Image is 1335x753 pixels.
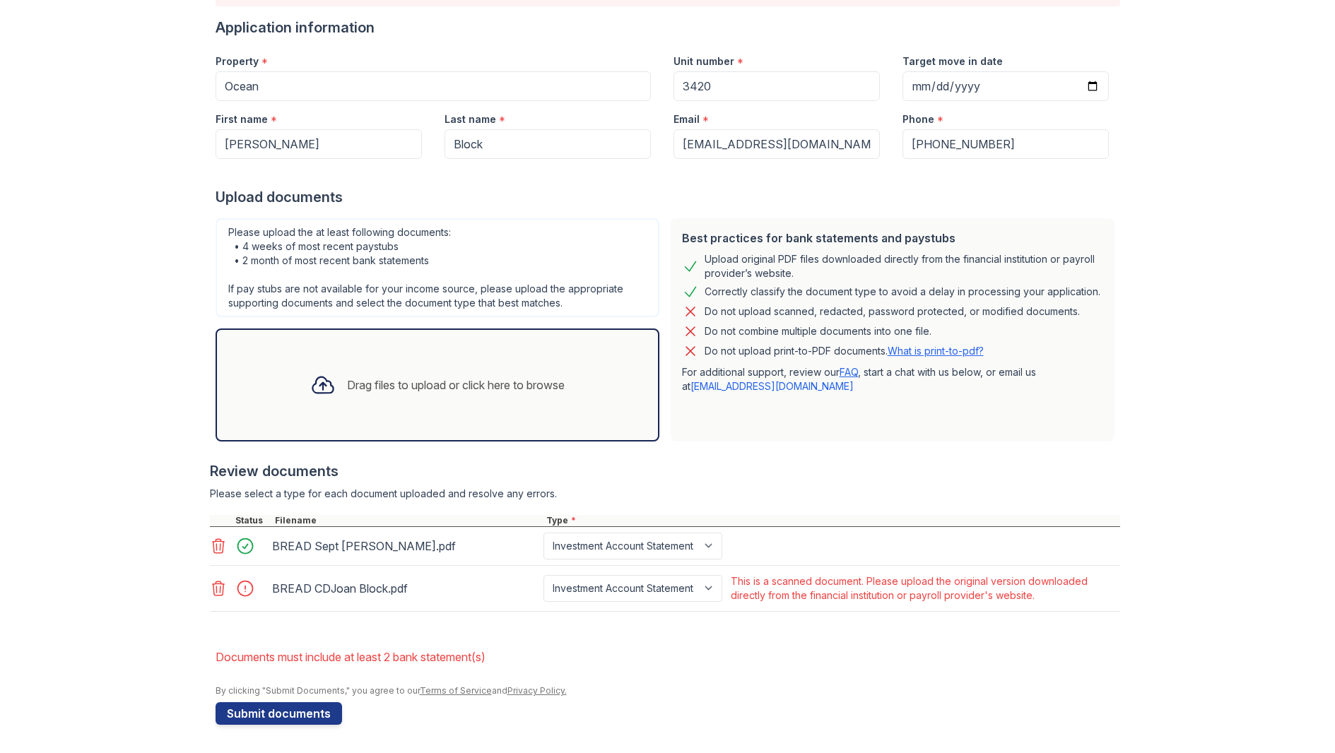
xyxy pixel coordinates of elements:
label: Email [674,112,700,126]
label: Unit number [674,54,734,69]
a: Terms of Service [420,685,492,696]
div: Type [543,515,1120,526]
div: This is a scanned document. Please upload the original version downloaded directly from the finan... [731,574,1117,603]
div: Upload documents [216,187,1120,207]
a: Privacy Policy. [507,685,567,696]
p: Do not upload print-to-PDF documents. [705,344,984,358]
div: Correctly classify the document type to avoid a delay in processing your application. [705,283,1100,300]
a: What is print-to-pdf? [888,345,984,357]
div: BREAD Sept [PERSON_NAME].pdf [272,535,538,557]
div: Filename [272,515,543,526]
div: Best practices for bank statements and paystubs [682,230,1103,247]
div: Application information [216,18,1120,37]
label: Phone [902,112,934,126]
div: Review documents [210,461,1120,481]
div: Please select a type for each document uploaded and resolve any errors. [210,487,1120,501]
div: BREAD CDJoan Block.pdf [272,577,538,600]
div: Please upload the at least following documents: • 4 weeks of most recent paystubs • 2 month of mo... [216,218,659,317]
div: Status [233,515,272,526]
label: Target move in date [902,54,1003,69]
div: By clicking "Submit Documents," you agree to our and [216,685,1120,696]
a: [EMAIL_ADDRESS][DOMAIN_NAME] [690,380,854,392]
li: Documents must include at least 2 bank statement(s) [216,643,1120,671]
p: For additional support, review our , start a chat with us below, or email us at [682,365,1103,393]
div: Drag files to upload or click here to browse [347,376,565,393]
label: First name [216,112,268,126]
div: Upload original PDF files downloaded directly from the financial institution or payroll provider’... [705,252,1103,280]
div: Do not combine multiple documents into one file. [705,323,931,340]
a: FAQ [840,366,858,378]
label: Last name [445,112,496,126]
label: Property [216,54,259,69]
div: Do not upload scanned, redacted, password protected, or modified documents. [705,303,1080,320]
button: Submit documents [216,702,342,725]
